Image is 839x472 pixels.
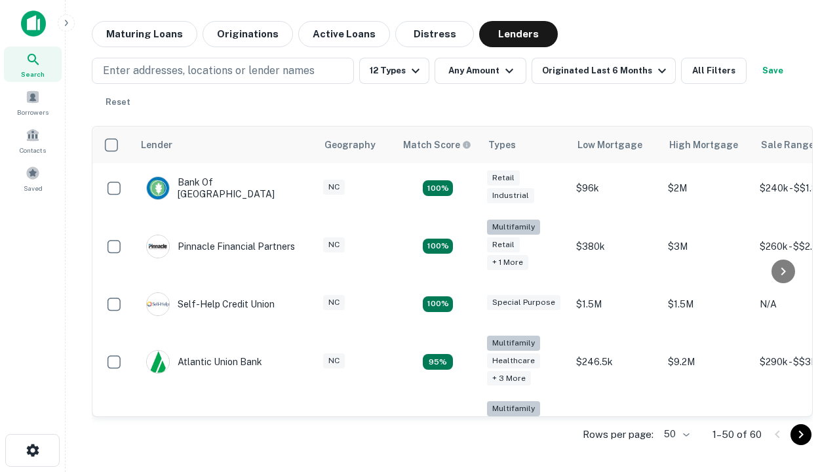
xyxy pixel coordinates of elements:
button: Active Loans [298,21,390,47]
td: $96k [570,163,661,213]
th: Capitalize uses an advanced AI algorithm to match your search with the best lender. The match sco... [395,127,480,163]
button: Distress [395,21,474,47]
div: NC [323,237,345,252]
td: $1.5M [661,279,753,329]
td: $3M [661,213,753,279]
div: Lender [141,137,172,153]
div: Types [488,137,516,153]
p: 1–50 of 60 [712,427,762,442]
div: Special Purpose [487,295,560,310]
button: Originated Last 6 Months [532,58,676,84]
div: Pinnacle Financial Partners [146,235,295,258]
th: Geography [317,127,395,163]
a: Saved [4,161,62,196]
button: Reset [97,89,139,115]
div: Self-help Credit Union [146,292,275,316]
div: Industrial [487,188,534,203]
img: picture [147,351,169,373]
img: picture [147,235,169,258]
button: Lenders [479,21,558,47]
div: Originated Last 6 Months [542,63,670,79]
div: Multifamily [487,401,540,416]
span: Saved [24,183,43,193]
td: $246.5k [570,329,661,395]
button: Maturing Loans [92,21,197,47]
div: 50 [659,425,692,444]
div: Matching Properties: 15, hasApolloMatch: undefined [423,180,453,196]
div: Multifamily [487,336,540,351]
span: Borrowers [17,107,49,117]
th: Lender [133,127,317,163]
td: $9.2M [661,329,753,395]
img: picture [147,177,169,199]
th: Types [480,127,570,163]
div: NC [323,295,345,310]
img: capitalize-icon.png [21,10,46,37]
div: Healthcare [487,353,540,368]
div: High Mortgage [669,137,738,153]
p: Rows per page: [583,427,654,442]
a: Search [4,47,62,82]
button: Originations [203,21,293,47]
th: Low Mortgage [570,127,661,163]
img: picture [147,293,169,315]
div: NC [323,180,345,195]
iframe: Chat Widget [773,325,839,388]
th: High Mortgage [661,127,753,163]
div: Sale Range [761,137,814,153]
span: Contacts [20,145,46,155]
div: NC [323,353,345,368]
div: Bank Of [GEOGRAPHIC_DATA] [146,176,303,200]
div: Retail [487,170,520,186]
a: Borrowers [4,85,62,120]
td: $2M [661,163,753,213]
button: Any Amount [435,58,526,84]
div: Retail [487,237,520,252]
div: The Fidelity Bank [146,416,252,440]
button: Save your search to get updates of matches that match your search criteria. [752,58,794,84]
td: $1.5M [570,279,661,329]
div: Matching Properties: 9, hasApolloMatch: undefined [423,354,453,370]
div: Matching Properties: 11, hasApolloMatch: undefined [423,296,453,312]
button: Enter addresses, locations or lender names [92,58,354,84]
td: $380k [570,213,661,279]
h6: Match Score [403,138,469,152]
td: $3.2M [661,395,753,461]
div: + 1 more [487,255,528,270]
div: Low Mortgage [577,137,642,153]
span: Search [21,69,45,79]
button: 12 Types [359,58,429,84]
div: Capitalize uses an advanced AI algorithm to match your search with the best lender. The match sco... [403,138,471,152]
div: Multifamily [487,220,540,235]
div: Atlantic Union Bank [146,350,262,374]
div: Geography [324,137,376,153]
div: + 3 more [487,371,531,386]
button: Go to next page [790,424,811,445]
p: Enter addresses, locations or lender names [103,63,315,79]
div: Matching Properties: 17, hasApolloMatch: undefined [423,239,453,254]
a: Contacts [4,123,62,158]
button: All Filters [681,58,747,84]
td: $246k [570,395,661,461]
